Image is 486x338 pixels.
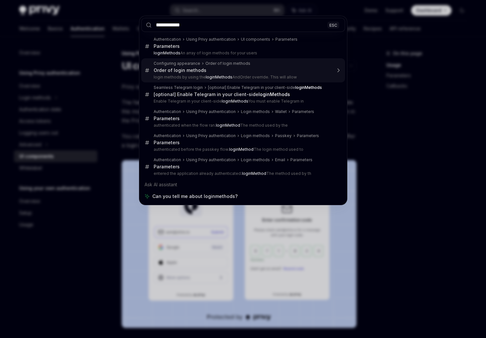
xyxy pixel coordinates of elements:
[186,133,236,138] div: Using Privy authentication
[154,133,181,138] div: Authentication
[222,99,248,104] b: loginMethods
[241,157,270,162] div: Login methods
[275,109,287,114] div: Wallet
[154,61,200,66] div: Configuring appearance
[141,179,345,190] div: Ask AI assistant
[275,133,292,138] div: Passkey
[154,147,331,152] p: authenticated before the passkey flow. The login method used to
[154,37,181,42] div: Authentication
[154,157,181,162] div: Authentication
[154,75,331,80] p: login methods by using the AndOrder override. This will allow
[154,43,180,49] div: Parameters
[154,116,180,121] div: Parameters
[154,85,203,90] div: Seamless Telegram login
[154,123,331,128] p: authenticated when the flow ran. The method used by the
[297,133,319,138] div: Parameters
[152,193,238,200] span: Can you tell me about loginmethods?
[154,140,180,146] div: Parameters
[206,75,232,79] b: loginMethods
[208,85,322,90] div: [optional] Enable Telegram in your client-side
[290,157,312,162] div: Parameters
[205,61,250,66] div: Order of login methods
[275,37,298,42] div: Parameters
[258,92,290,97] b: loginMethods
[154,171,331,176] p: entered the application already authenticated. The method used by th
[292,109,314,114] div: Parameters
[241,109,270,114] div: Login methods
[241,37,270,42] div: UI components
[154,50,180,55] b: loginMethods
[216,123,240,128] b: loginMethod
[154,67,206,73] div: Order of login methods
[295,85,322,90] b: loginMethods
[327,21,339,28] div: ESC
[154,109,181,114] div: Authentication
[229,147,254,152] b: loginMethod
[241,133,270,138] div: Login methods
[186,157,236,162] div: Using Privy authentication
[154,99,331,104] p: Enable Telegram in your client-side You must enable Telegram in
[154,92,290,97] div: [optional] Enable Telegram in your client-side
[186,37,236,42] div: Using Privy authentication
[186,109,236,114] div: Using Privy authentication
[242,171,266,176] b: loginMethod
[275,157,285,162] div: Email
[154,164,180,170] div: Parameters
[154,50,331,56] p: An array of login methods for your users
